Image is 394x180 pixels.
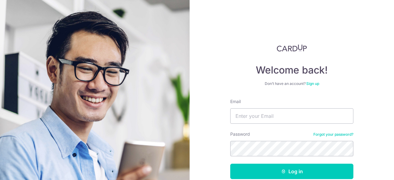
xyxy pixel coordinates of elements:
[277,44,307,52] img: CardUp Logo
[230,164,353,179] button: Log in
[230,64,353,76] h4: Welcome back!
[306,81,319,86] a: Sign up
[230,81,353,86] div: Don’t have an account?
[230,108,353,124] input: Enter your Email
[230,98,241,105] label: Email
[230,131,250,137] label: Password
[313,132,353,137] a: Forgot your password?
